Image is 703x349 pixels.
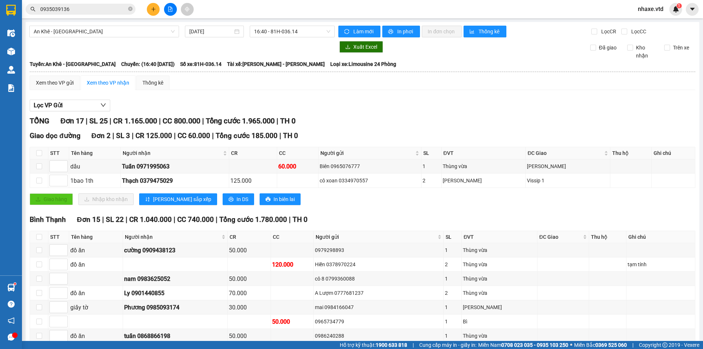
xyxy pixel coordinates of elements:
[320,177,420,185] div: cô xoan 0334970557
[69,40,79,48] span: CC :
[686,3,699,16] button: caret-down
[445,275,460,283] div: 1
[423,162,440,170] div: 1
[596,44,620,52] span: Đã giao
[7,66,15,74] img: warehouse-icon
[340,341,407,349] span: Hỗ trợ kỹ thuật:
[277,147,319,159] th: CC
[652,147,695,159] th: Ghi chú
[8,301,15,308] span: question-circle
[124,246,226,255] div: cường 0909438123
[125,233,220,241] span: Người nhận
[159,116,161,125] span: |
[419,341,476,349] span: Cung cấp máy in - giấy in:
[237,195,248,203] span: In DS
[86,116,88,125] span: |
[216,215,217,224] span: |
[6,53,129,62] div: Tên hàng: ( : 3 )
[315,246,442,254] div: 0979298893
[174,215,175,224] span: |
[271,231,314,243] th: CC
[121,60,175,68] span: Chuyến: (16:40 [DATE])
[145,197,150,203] span: sort-ascending
[181,3,194,16] button: aim
[479,27,501,36] span: Thống kê
[421,147,442,159] th: SL
[122,176,227,185] div: Thạch 0379475029
[70,6,129,15] div: Bình Thạnh
[48,52,57,63] span: SL
[228,231,271,243] th: CR
[316,233,436,241] span: Người gửi
[139,193,217,205] button: sort-ascending[PERSON_NAME] sắp xếp
[469,29,476,35] span: bar-chart
[78,193,134,205] button: downloadNhập kho nhận
[462,231,537,243] th: ĐVT
[463,318,536,326] div: Bì
[69,231,123,243] th: Tên hàng
[69,38,130,49] div: 130.000
[315,303,442,311] div: mai 0984166047
[463,289,536,297] div: Thùng vừa
[70,176,119,185] div: 1bao 1th
[7,284,15,292] img: warehouse-icon
[219,215,287,224] span: Tổng cước 1.780.000
[632,4,669,14] span: nhaxe.vtd
[353,43,377,51] span: Xuất Excel
[478,341,568,349] span: Miền Nam
[628,27,647,36] span: Lọc CC
[229,274,269,283] div: 50.000
[34,101,63,110] span: Lọc VP Gửi
[413,341,414,349] span: |
[223,193,254,205] button: printerIn DS
[463,246,536,254] div: Thùng vừa
[229,147,277,159] th: CR
[338,26,380,37] button: syncLàm mới
[463,332,536,340] div: Thùng vừa
[397,27,414,36] span: In phơi
[89,116,108,125] span: SL 25
[315,332,442,340] div: 0986240288
[628,260,694,268] div: tạm tính
[610,147,652,159] th: Thu hộ
[689,6,696,12] span: caret-down
[6,15,65,25] div: 0962033478
[320,149,414,157] span: Người gửi
[189,27,233,36] input: 15/08/2025
[30,116,49,125] span: TỔNG
[30,61,116,67] b: Tuyến: An Khê - [GEOGRAPHIC_DATA]
[445,332,460,340] div: 1
[70,289,122,298] div: đồ ăn
[48,147,69,159] th: STT
[272,260,313,269] div: 120.000
[570,344,572,346] span: ⚪️
[70,7,88,15] span: Nhận:
[124,289,226,298] div: Ly 0901440855
[109,116,111,125] span: |
[527,162,609,170] div: [PERSON_NAME]
[229,289,269,298] div: 70.000
[70,246,122,255] div: đồ ăn
[70,162,119,171] div: dầu
[70,15,129,24] div: LED THỜI ĐẠI
[278,162,317,171] div: 60.000
[70,331,122,341] div: đồ ăn
[445,289,460,297] div: 2
[6,6,65,15] div: An Khê
[353,27,375,36] span: Làm mới
[443,162,524,170] div: Thùng vừa
[382,26,420,37] button: printerIn phơi
[463,260,536,268] div: Thùng vừa
[124,331,226,341] div: tuấn 0868866198
[48,231,69,243] th: STT
[122,162,227,171] div: Tuấn 0971995063
[315,260,442,268] div: Hiền 0378970224
[147,3,160,16] button: plus
[265,197,271,203] span: printer
[276,116,278,125] span: |
[6,5,16,16] img: logo-vxr
[60,116,84,125] span: Đơn 17
[102,215,104,224] span: |
[589,231,626,243] th: Thu hộ
[30,100,110,111] button: Lọc VP Gửi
